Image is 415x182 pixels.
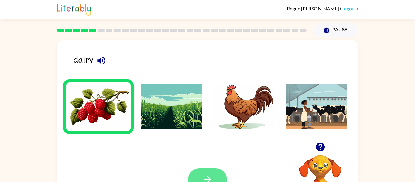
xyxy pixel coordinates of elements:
img: Answer choice 4 [286,84,348,129]
img: Answer choice 2 [141,84,202,129]
a: Logout [341,5,356,11]
img: Answer choice 1 [68,84,129,129]
span: Rogue [PERSON_NAME] [287,5,340,11]
img: Answer choice 3 [213,84,275,129]
button: Pause [314,23,358,37]
div: dairy [73,52,358,71]
img: Literably [57,2,91,16]
div: ( ) [287,5,358,11]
